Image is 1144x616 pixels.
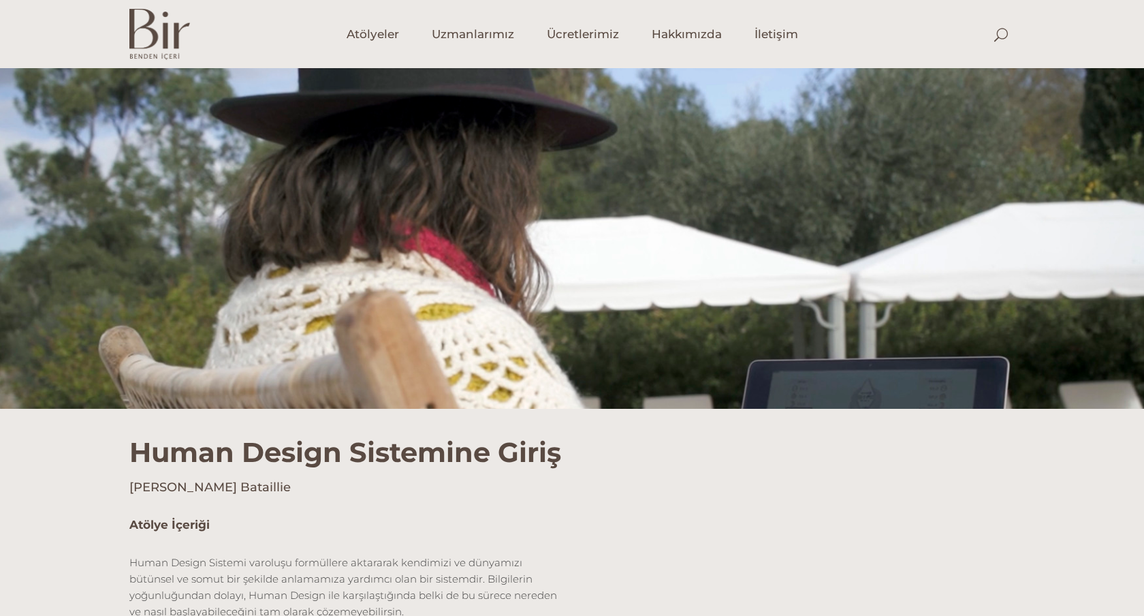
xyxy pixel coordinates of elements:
h4: [PERSON_NAME] Bataillie [129,479,1015,496]
span: Ücretlerimiz [547,27,619,42]
span: Atölyeler [347,27,399,42]
span: Hakkımızda [652,27,722,42]
span: İletişim [754,27,798,42]
span: Uzmanlarımız [432,27,514,42]
h1: Human Design Sistemine Giriş [129,409,1015,469]
h5: Atölye İçeriği [129,517,562,534]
